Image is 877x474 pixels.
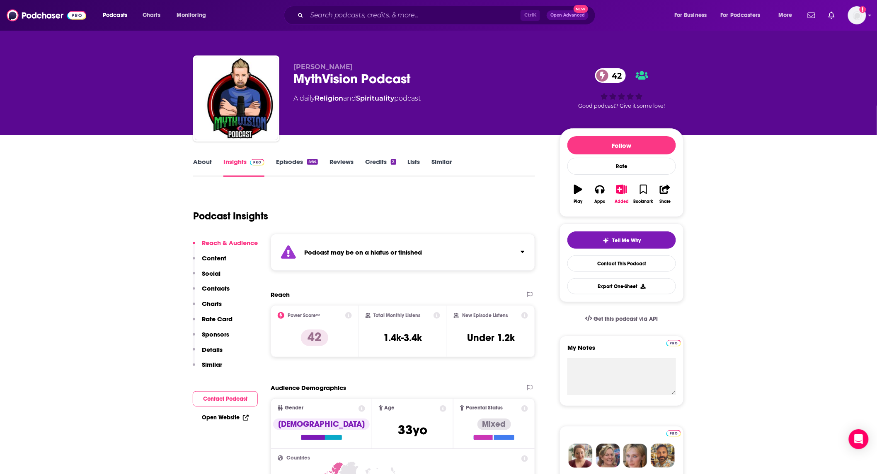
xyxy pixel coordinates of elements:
[202,315,233,323] p: Rate Card
[143,10,160,21] span: Charts
[613,237,641,244] span: Tell Me Why
[398,422,427,438] span: 33 yo
[603,68,626,83] span: 42
[848,6,866,24] img: User Profile
[669,9,717,22] button: open menu
[574,199,583,204] div: Play
[193,284,230,300] button: Contacts
[574,5,589,13] span: New
[271,234,535,271] section: Click to expand status details
[193,239,258,254] button: Reach & Audience
[137,9,165,22] a: Charts
[193,210,268,222] h1: Podcast Insights
[271,384,346,392] h2: Audience Demographics
[193,330,229,346] button: Sponsors
[343,94,356,102] span: and
[202,300,222,308] p: Charts
[202,346,223,354] p: Details
[286,455,310,461] span: Countries
[466,405,503,411] span: Parental Status
[276,158,318,177] a: Episodes464
[721,10,761,21] span: For Podcasters
[223,158,264,177] a: InsightsPodchaser Pro
[666,339,681,346] a: Pro website
[578,103,665,109] span: Good podcast? Give it some love!
[293,63,353,71] span: [PERSON_NAME]
[288,313,320,318] h2: Power Score™
[674,10,707,21] span: For Business
[391,159,396,165] div: 2
[567,344,676,358] label: My Notes
[623,444,647,468] img: Jules Profile
[292,6,603,25] div: Search podcasts, credits, & more...
[521,10,540,21] span: Ctrl K
[547,10,589,20] button: Open AdvancedNew
[462,313,508,318] h2: New Episode Listens
[385,405,395,411] span: Age
[632,179,654,209] button: Bookmark
[666,430,681,437] img: Podchaser Pro
[195,57,278,140] img: MythVision Podcast
[432,158,452,177] a: Similar
[202,361,222,368] p: Similar
[7,7,86,23] a: Podchaser - Follow, Share and Rate Podcasts
[365,158,396,177] a: Credits2
[849,429,869,449] div: Open Intercom Messenger
[273,419,370,430] div: [DEMOGRAPHIC_DATA]
[202,269,220,277] p: Social
[560,63,684,114] div: 42Good podcast? Give it some love!
[567,179,589,209] button: Play
[477,419,511,430] div: Mixed
[589,179,611,209] button: Apps
[615,199,629,204] div: Added
[579,309,665,329] a: Get this podcast via API
[193,315,233,330] button: Rate Card
[171,9,217,22] button: open menu
[804,8,819,22] a: Show notifications dropdown
[603,237,609,244] img: tell me why sparkle
[193,391,258,407] button: Contact Podcast
[773,9,803,22] button: open menu
[634,199,653,204] div: Bookmark
[408,158,420,177] a: Lists
[567,231,676,249] button: tell me why sparkleTell Me Why
[715,9,773,22] button: open menu
[304,248,422,256] strong: Podcast may be on a hiatus or finished
[825,8,838,22] a: Show notifications dropdown
[271,291,290,298] h2: Reach
[567,255,676,272] a: Contact This Podcast
[848,6,866,24] button: Show profile menu
[293,94,421,103] div: A daily podcast
[666,429,681,437] a: Pro website
[654,179,676,209] button: Share
[467,332,515,344] h3: Under 1.2k
[193,346,223,361] button: Details
[567,136,676,154] button: Follow
[848,6,866,24] span: Logged in as eerdmans
[595,199,606,204] div: Apps
[567,278,676,294] button: Export One-Sheet
[550,13,585,17] span: Open Advanced
[193,300,222,315] button: Charts
[778,10,792,21] span: More
[651,444,675,468] img: Jon Profile
[193,361,222,376] button: Similar
[569,444,593,468] img: Sydney Profile
[202,239,258,247] p: Reach & Audience
[374,313,421,318] h2: Total Monthly Listens
[193,269,220,285] button: Social
[315,94,343,102] a: Religion
[177,10,206,21] span: Monitoring
[860,6,866,13] svg: Add a profile image
[193,254,226,269] button: Content
[666,340,681,346] img: Podchaser Pro
[285,405,303,411] span: Gender
[329,158,354,177] a: Reviews
[659,199,671,204] div: Share
[97,9,138,22] button: open menu
[103,10,127,21] span: Podcasts
[307,9,521,22] input: Search podcasts, credits, & more...
[193,158,212,177] a: About
[611,179,632,209] button: Added
[307,159,318,165] div: 464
